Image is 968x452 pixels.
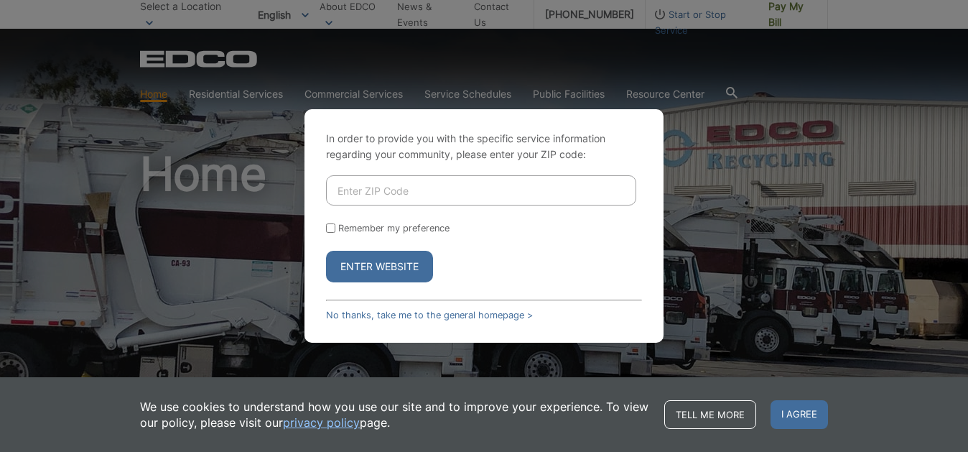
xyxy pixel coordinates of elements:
[326,310,533,320] a: No thanks, take me to the general homepage >
[140,399,650,430] p: We use cookies to understand how you use our site and to improve your experience. To view our pol...
[326,131,642,162] p: In order to provide you with the specific service information regarding your community, please en...
[771,400,828,429] span: I agree
[326,251,433,282] button: Enter Website
[664,400,756,429] a: Tell me more
[283,415,360,430] a: privacy policy
[326,175,636,206] input: Enter ZIP Code
[338,223,450,234] label: Remember my preference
